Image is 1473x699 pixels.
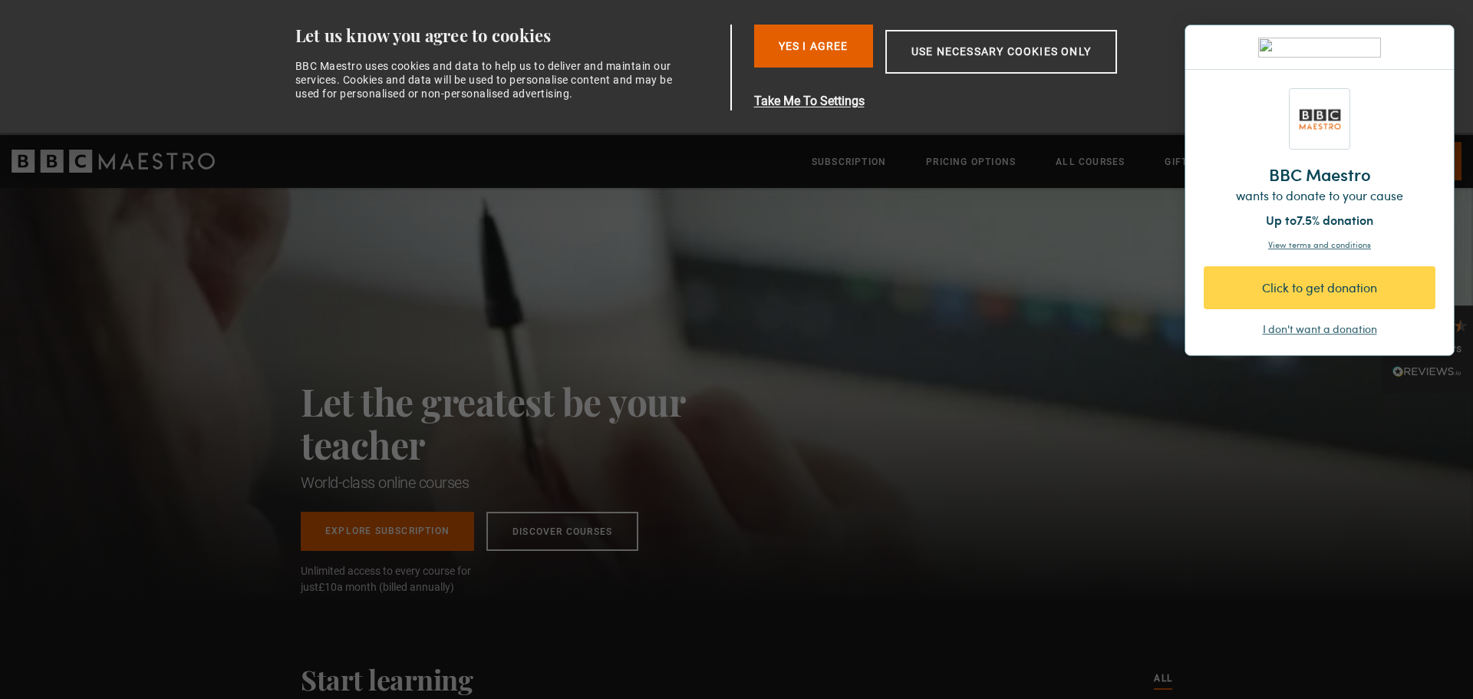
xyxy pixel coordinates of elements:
[1165,154,1224,170] a: Gift Cards
[812,142,1461,180] nav: Primary
[754,92,1190,110] button: Take Me To Settings
[301,472,753,493] h1: World-class online courses
[301,380,753,466] h2: Let the greatest be your teacher
[885,30,1117,74] button: Use necessary cookies only
[295,59,682,101] div: BBC Maestro uses cookies and data to help us to deliver and maintain our services. Cookies and da...
[1392,366,1461,377] img: REVIEWS.io
[1056,154,1125,170] a: All Courses
[812,154,886,170] a: Subscription
[301,512,474,551] a: Explore Subscription
[301,563,508,595] span: Unlimited access to every course for just a month (billed annually)
[295,25,725,47] div: Let us know you agree to cookies
[754,25,873,68] button: Yes I Agree
[486,512,638,551] a: Discover Courses
[318,581,337,593] span: £10
[926,154,1016,170] a: Pricing Options
[1385,364,1469,382] div: Read All Reviews
[12,150,215,173] svg: BBC Maestro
